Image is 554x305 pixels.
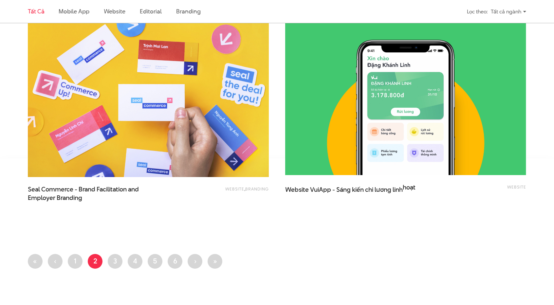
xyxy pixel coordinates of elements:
img: website VuiApp - Sáng kiến chi lương linh hoạt [285,14,526,175]
a: Website [104,7,125,15]
a: 1 [68,254,83,269]
span: ‹ [54,256,57,266]
span: › [194,256,196,266]
span: » [213,256,217,266]
a: Website [225,186,244,192]
span: « [33,256,37,266]
span: Employer Branding [28,194,82,202]
div: , [173,185,269,198]
span: hoạt [403,183,415,192]
span: Website VuiApp - Sáng kiến chi lương linh [285,183,416,200]
div: Lọc theo: [467,6,488,17]
a: Website VuiApp - Sáng kiến chi lương linhhoạt [285,183,416,200]
a: Mobile app [59,7,89,15]
a: 4 [128,254,142,269]
a: 5 [148,254,162,269]
div: Tất cả ngành [491,6,526,17]
span: Seal Commerce - Brand Facilitation and [28,185,159,202]
a: Branding [176,7,200,15]
a: Seal Commerce - Brand Facilitation andEmployer Branding [28,185,159,202]
a: Branding [245,186,269,192]
a: Tất cả [28,7,44,15]
a: 6 [168,254,182,269]
a: Website [507,184,526,190]
a: 3 [108,254,122,269]
a: Editorial [140,7,162,15]
img: Rebranding SEAL ECOM Shopify [28,16,269,177]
